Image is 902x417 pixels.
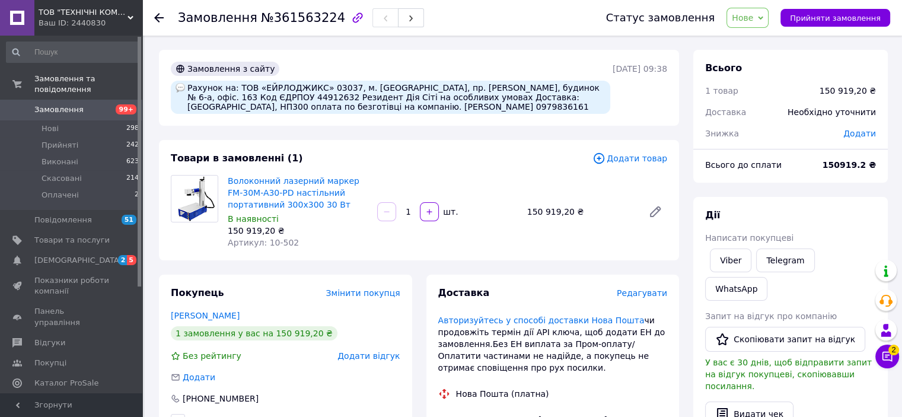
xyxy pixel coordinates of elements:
[705,160,782,170] span: Всього до сплати
[326,288,400,298] span: Змінити покупця
[34,74,142,95] span: Замовлення та повідомлення
[127,255,136,265] span: 5
[705,311,837,321] span: Запит на відгук про компанію
[135,190,139,200] span: 2
[171,287,224,298] span: Покупець
[710,249,751,272] a: Viber
[438,316,645,325] a: Авторизуйтесь у способі доставки Нова Пошта
[606,12,715,24] div: Статус замовлення
[522,203,639,220] div: 150 919,20 ₴
[116,104,136,114] span: 99+
[126,173,139,184] span: 214
[171,176,218,222] img: Волоконний лазерний маркер FM-30M-A30-PD настільний портативний 300x300 30 Вт
[39,18,142,28] div: Ваш ID: 2440830
[34,235,110,246] span: Товари та послуги
[118,255,128,265] span: 2
[756,249,814,272] a: Telegram
[780,99,883,125] div: Необхідно уточнити
[122,215,136,225] span: 51
[171,152,303,164] span: Товари в замовленні (1)
[171,311,240,320] a: [PERSON_NAME]
[183,351,241,361] span: Без рейтингу
[705,129,739,138] span: Знижка
[705,62,742,74] span: Всього
[171,81,610,114] div: Рахунок на: ТОВ «ЕЙРЛОДЖИКС» 03037, м. [GEOGRAPHIC_DATA], пр. [PERSON_NAME], будинок № 6-а, офіс....
[34,215,92,225] span: Повідомлення
[42,123,59,134] span: Нові
[126,157,139,167] span: 623
[6,42,140,63] input: Пошук
[228,225,368,237] div: 150 919,20 ₴
[42,190,79,200] span: Оплачені
[42,157,78,167] span: Виконані
[440,206,459,218] div: шт.
[888,345,899,355] span: 2
[613,64,667,74] time: [DATE] 09:38
[438,287,490,298] span: Доставка
[42,173,82,184] span: Скасовані
[34,378,98,389] span: Каталог ProSale
[705,277,767,301] a: WhatsApp
[34,358,66,368] span: Покупці
[126,140,139,151] span: 242
[181,393,260,405] div: [PHONE_NUMBER]
[178,11,257,25] span: Замовлення
[42,140,78,151] span: Прийняті
[171,326,337,340] div: 1 замовлення у вас на 150 919,20 ₴
[843,129,876,138] span: Додати
[438,314,668,374] div: чи продовжіть термін дії АРІ ключа, щоб додати ЕН до замовлення.Без ЕН виплата за Пром-оплату/Опл...
[820,85,876,97] div: 150 919,20 ₴
[643,200,667,224] a: Редагувати
[176,83,185,93] img: :speech_balloon:
[705,358,872,391] span: У вас є 30 днів, щоб відправити запит на відгук покупцеві, скопіювавши посилання.
[34,338,65,348] span: Відгуки
[705,233,793,243] span: Написати покупцеві
[705,107,746,117] span: Доставка
[34,104,84,115] span: Замовлення
[126,123,139,134] span: 298
[617,288,667,298] span: Редагувати
[154,12,164,24] div: Повернутися назад
[228,214,279,224] span: В наявності
[261,11,345,25] span: №361563224
[183,373,215,382] span: Додати
[705,327,865,352] button: Скопіювати запит на відгук
[780,9,890,27] button: Прийняти замовлення
[592,152,667,165] span: Додати товар
[228,238,299,247] span: Артикул: 10-502
[228,176,359,209] a: Волоконний лазерний маркер FM-30M-A30-PD настільний портативний 300x300 30 Вт
[34,255,122,266] span: [DEMOGRAPHIC_DATA]
[34,275,110,297] span: Показники роботи компанії
[705,86,738,96] span: 1 товар
[705,209,720,221] span: Дії
[453,388,552,400] div: Нова Пошта (платна)
[875,345,899,368] button: Чат з покупцем2
[34,306,110,327] span: Панель управління
[823,160,876,170] b: 150919.2 ₴
[171,62,279,76] div: Замовлення з сайту
[39,7,128,18] span: ТОВ "ТЕХНІЧНІ КОМПОНЕНТИ"
[790,14,881,23] span: Прийняти замовлення
[732,13,753,23] span: Нове
[337,351,400,361] span: Додати відгук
